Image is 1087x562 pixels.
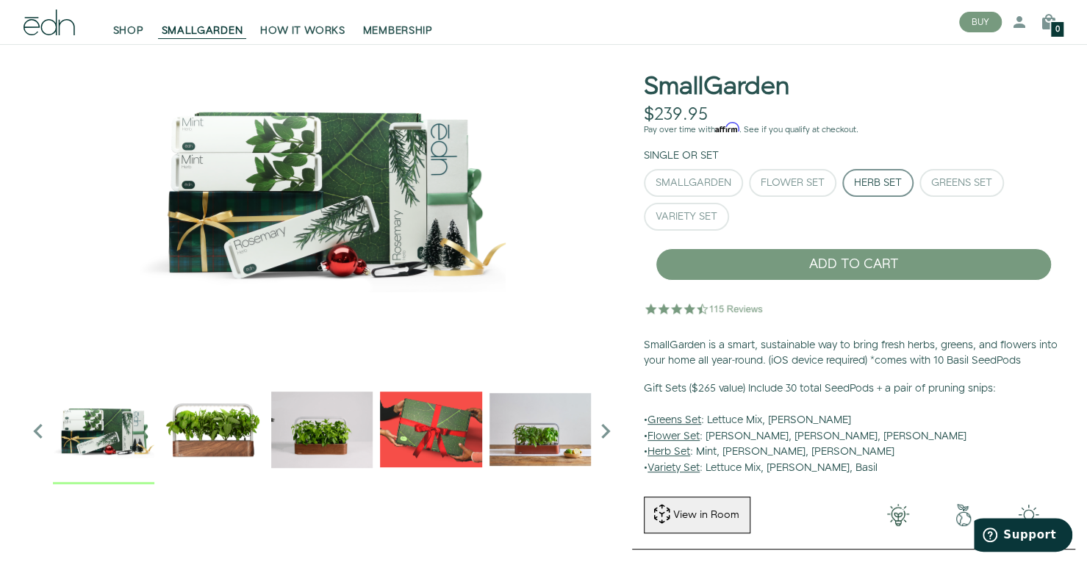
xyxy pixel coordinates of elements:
[647,444,690,459] u: Herb Set
[647,429,700,444] u: Flower Set
[644,338,1063,370] p: SmallGarden is a smart, sustainable way to bring fresh herbs, greens, and flowers into your home ...
[24,4,620,371] img: edn-holiday-value-herbs-1-square_1000x.png
[974,518,1072,555] iframe: Opens a widget where you can find more information
[656,178,731,188] div: SmallGarden
[153,6,252,38] a: SMALLGARDEN
[363,24,433,38] span: MEMBERSHIP
[644,169,743,197] button: SmallGarden
[919,169,1004,197] button: Greens Set
[380,378,481,480] img: EMAILS_-_Holiday_21_PT1_28_9986b34a-7908-4121-b1c1-9595d1e43abe_1024x.png
[53,378,154,480] img: edn-holiday-value-herbs-1-square_1000x.png
[647,461,700,475] u: Variety Set
[656,248,1052,281] button: ADD TO CART
[656,212,717,222] div: Variety Set
[715,123,739,133] span: Affirm
[104,6,153,38] a: SHOP
[644,148,719,163] label: Single or Set
[489,378,591,483] div: 4 / 6
[644,73,789,101] h1: SmallGarden
[271,378,373,480] img: edn-trim-basil.2021-09-07_14_55_24_1024x.gif
[854,178,902,188] div: Herb Set
[931,178,992,188] div: Greens Set
[647,413,701,428] u: Greens Set
[260,24,345,38] span: HOW IT WORKS
[996,504,1061,526] img: edn-smallgarden-tech.png
[959,12,1002,32] button: BUY
[380,378,481,483] div: 3 / 6
[162,24,243,38] span: SMALLGARDEN
[761,178,825,188] div: Flower Set
[644,497,750,533] button: View in Room
[644,104,708,126] div: $239.95
[113,24,144,38] span: SHOP
[354,6,442,38] a: MEMBERSHIP
[24,417,53,446] i: Previous slide
[672,508,741,522] div: View in Room
[162,378,263,480] img: Official-EDN-SMALLGARDEN-HERB-HERO-SLV-2000px_1024x.png
[271,378,373,483] div: 2 / 6
[749,169,836,197] button: Flower Set
[644,203,729,231] button: Variety Set
[644,381,996,396] b: Gift Sets ($265 value) Include 30 total SeedPods + a pair of pruning snips:
[644,294,765,323] img: 4.5 star rating
[489,378,591,480] img: edn-smallgarden-mixed-herbs-table-product-2000px_1024x.jpg
[591,417,620,446] i: Next slide
[866,504,931,526] img: 001-light-bulb.png
[162,378,263,483] div: 1 / 6
[842,169,914,197] button: Herb Set
[644,381,1063,477] p: • : Lettuce Mix, [PERSON_NAME] • : [PERSON_NAME], [PERSON_NAME], [PERSON_NAME] • : Mint, [PERSON_...
[1055,26,1060,34] span: 0
[644,123,1063,137] p: Pay over time with . See if you qualify at checkout.
[251,6,354,38] a: HOW IT WORKS
[930,504,996,526] img: green-earth.png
